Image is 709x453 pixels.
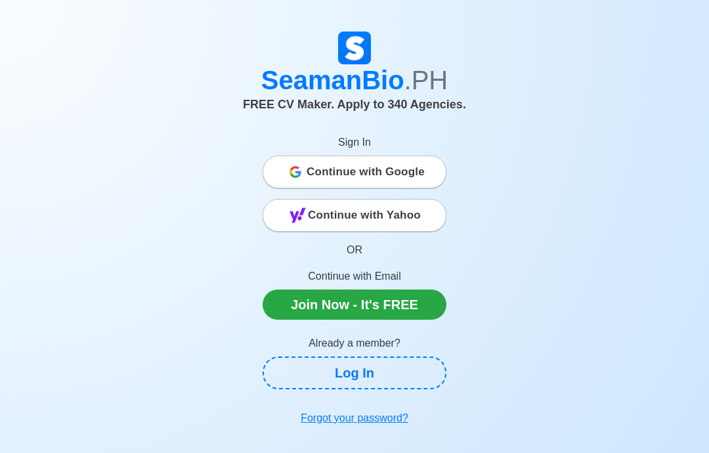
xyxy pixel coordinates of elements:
button: Continue with Google [263,156,446,188]
p: Already a member? [263,335,446,351]
a: Forgot your password? [263,405,446,431]
button: Continue with Yahoo [263,199,446,232]
p: Sign In [263,135,446,150]
u: Forgot your password? [301,412,408,423]
a: Log In [263,356,446,389]
p: OR [263,242,446,258]
p: Continue with Email [263,269,446,284]
a: Join Now - It's FREE [263,290,446,320]
img: Logo [338,32,371,64]
span: Continue with Yahoo [308,202,421,228]
h1: SeamanBio [49,64,660,96]
span: .PH [404,66,448,95]
span: FREE CV Maker. Apply to 340 Agencies. [243,98,466,111]
span: Continue with Google [307,159,425,185]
